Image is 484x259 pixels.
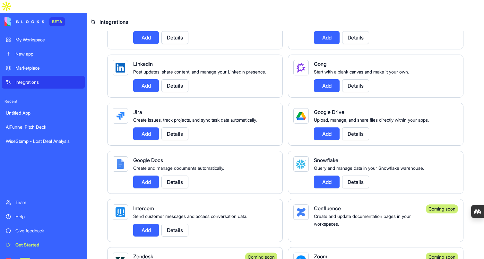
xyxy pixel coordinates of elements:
div: Team [15,199,81,206]
span: Create issues, track projects, and sync task data automatically. [133,117,257,123]
button: Details [161,224,188,237]
button: Details [342,79,369,92]
span: Intercom [133,205,154,212]
a: Team [2,196,85,209]
button: Details [342,176,369,188]
span: Google Drive [314,109,344,115]
span: Create and update documentation pages in your workspaces. [314,213,411,227]
div: BETA [49,17,65,26]
button: Details [161,31,188,44]
div: Coming soon [426,204,458,213]
div: AIFunnel Pitch Deck [6,124,81,130]
button: Add [314,79,340,92]
span: Recent [2,99,85,104]
button: Add [314,176,340,188]
div: Integrations [15,79,81,85]
div: New app [15,51,81,57]
button: Details [161,79,188,92]
button: Add [133,176,159,188]
a: AIFunnel Pitch Deck [2,121,85,134]
button: Add [314,127,340,140]
span: Confluence [314,205,341,212]
a: Give feedback [2,224,85,237]
span: Linkedin [133,61,153,67]
img: logo [4,17,44,26]
span: Query and manage data in your Snowflake warehouse. [314,165,424,171]
span: Snowflake [314,157,338,163]
button: Add [133,31,159,44]
span: Jira [133,109,142,115]
span: Post updates, share content, and manage your LinkedIn presence. [133,69,266,74]
span: Gong [314,61,326,67]
div: My Workspace [15,37,81,43]
a: My Workspace [2,33,85,46]
div: Help [15,213,81,220]
a: Integrations [2,76,85,89]
button: Add [133,224,159,237]
span: Upload, manage, and share files directly within your apps. [314,117,429,123]
button: Details [342,127,369,140]
button: Details [342,31,369,44]
div: Untitled App [6,110,81,116]
button: Add [133,127,159,140]
div: Give feedback [15,228,81,234]
div: Marketplace [15,65,81,71]
a: WiseStamp - Lost Deal Analysis [2,135,85,148]
a: Help [2,210,85,223]
div: Get Started [15,242,81,248]
button: Add [133,79,159,92]
span: Send customer messages and access conversation data. [133,213,247,219]
button: Details [161,127,188,140]
span: Google Docs [133,157,163,163]
a: Untitled App [2,107,85,119]
button: Details [161,176,188,188]
button: Add [314,31,340,44]
a: Get Started [2,238,85,251]
span: Start with a blank canvas and make it your own. [314,69,409,74]
span: Integrations [99,18,128,26]
a: BETA [4,17,65,26]
div: WiseStamp - Lost Deal Analysis [6,138,81,144]
a: Marketplace [2,62,85,74]
a: New app [2,47,85,60]
span: Create and manage documents automatically. [133,165,224,171]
